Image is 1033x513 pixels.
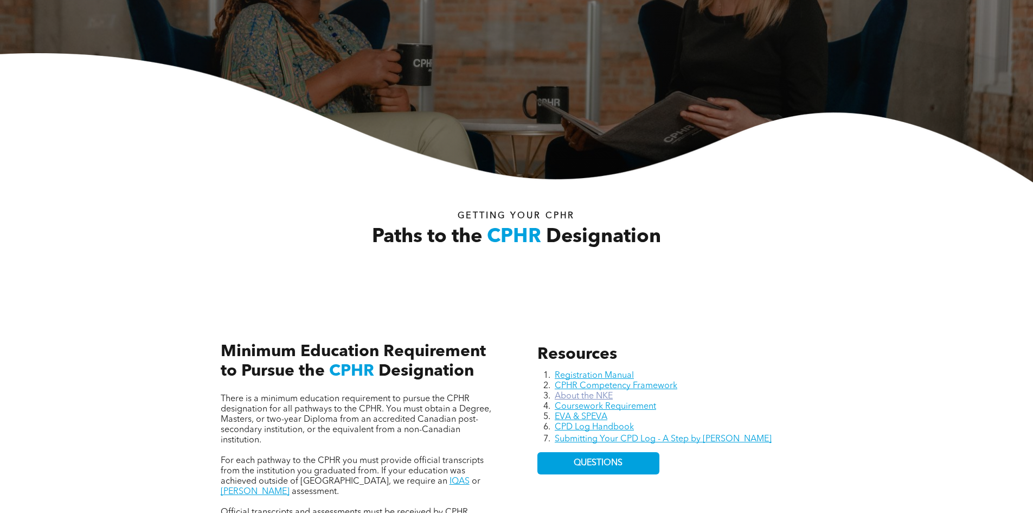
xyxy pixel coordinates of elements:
[537,452,659,474] a: QUESTIONS
[555,382,677,390] a: CPHR Competency Framework
[221,457,484,486] span: For each pathway to the CPHR you must provide official transcripts from the institution you gradu...
[221,487,290,496] a: [PERSON_NAME]
[450,477,470,486] a: IQAS
[378,363,474,379] span: Designation
[546,227,661,247] span: Designation
[555,402,656,411] a: Coursework Requirement
[574,458,623,468] span: QUESTIONS
[292,487,339,496] span: assessment.
[555,392,613,401] a: About the NKE
[555,423,634,432] a: CPD Log Handbook
[372,227,482,247] span: Paths to the
[329,363,374,379] span: CPHR
[537,346,617,363] span: Resources
[555,371,634,380] a: Registration Manual
[221,395,491,445] span: There is a minimum education requirement to pursue the CPHR designation for all pathways to the C...
[221,344,486,379] span: Minimum Education Requirement to Pursue the
[458,212,575,220] span: Getting your Cphr
[487,227,541,247] span: CPHR
[555,435,772,444] a: Submitting Your CPD Log - A Step by [PERSON_NAME]
[555,413,607,421] a: EVA & SPEVA
[472,477,480,486] span: or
